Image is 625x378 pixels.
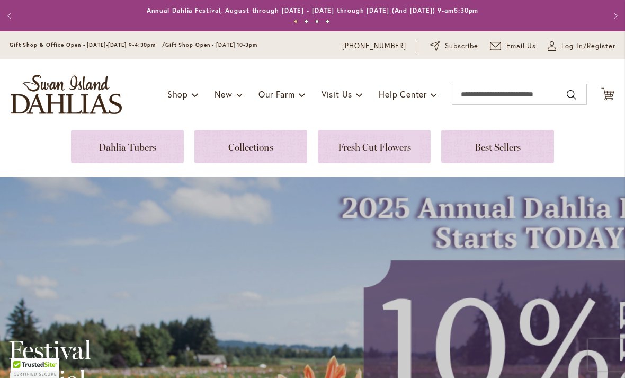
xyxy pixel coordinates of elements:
[167,89,188,100] span: Shop
[604,5,625,27] button: Next
[445,41,478,51] span: Subscribe
[326,20,329,23] button: 4 of 4
[11,75,122,114] a: store logo
[315,20,319,23] button: 3 of 4
[147,6,479,14] a: Annual Dahlia Festival, August through [DATE] - [DATE] through [DATE] (And [DATE]) 9-am5:30pm
[258,89,294,100] span: Our Farm
[215,89,232,100] span: New
[561,41,615,51] span: Log In/Register
[322,89,352,100] span: Visit Us
[165,41,257,48] span: Gift Shop Open - [DATE] 10-3pm
[342,41,406,51] a: [PHONE_NUMBER]
[490,41,537,51] a: Email Us
[506,41,537,51] span: Email Us
[294,20,298,23] button: 1 of 4
[305,20,308,23] button: 2 of 4
[548,41,615,51] a: Log In/Register
[10,41,165,48] span: Gift Shop & Office Open - [DATE]-[DATE] 9-4:30pm /
[379,89,427,100] span: Help Center
[430,41,478,51] a: Subscribe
